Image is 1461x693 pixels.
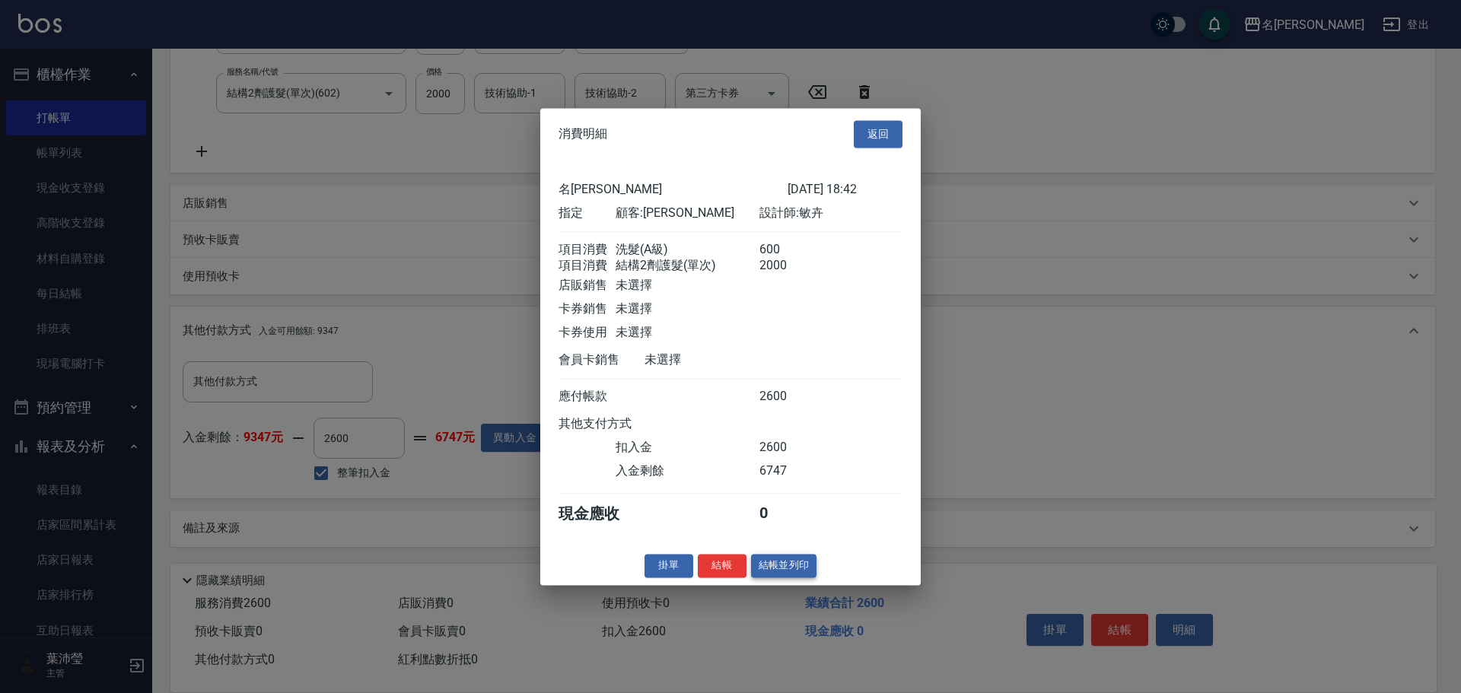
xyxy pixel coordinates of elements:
[559,182,788,198] div: 名[PERSON_NAME]
[616,301,759,317] div: 未選擇
[854,120,902,148] button: 返回
[751,554,817,577] button: 結帳並列印
[559,258,616,274] div: 項目消費
[559,126,607,141] span: 消費明細
[759,242,816,258] div: 600
[759,440,816,456] div: 2600
[759,258,816,274] div: 2000
[559,504,645,524] div: 現金應收
[788,182,902,198] div: [DATE] 18:42
[759,205,902,221] div: 設計師: 敏卉
[616,278,759,294] div: 未選擇
[559,389,616,405] div: 應付帳款
[616,205,759,221] div: 顧客: [PERSON_NAME]
[616,258,759,274] div: 結構2劑護髮(單次)
[559,325,616,341] div: 卡券使用
[559,205,616,221] div: 指定
[645,352,788,368] div: 未選擇
[759,463,816,479] div: 6747
[559,352,645,368] div: 會員卡銷售
[559,416,673,432] div: 其他支付方式
[645,554,693,577] button: 掛單
[616,463,759,479] div: 入金剩餘
[559,242,616,258] div: 項目消費
[559,278,616,294] div: 店販銷售
[759,504,816,524] div: 0
[559,301,616,317] div: 卡券銷售
[616,242,759,258] div: 洗髮(A級)
[616,325,759,341] div: 未選擇
[616,440,759,456] div: 扣入金
[759,389,816,405] div: 2600
[698,554,746,577] button: 結帳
